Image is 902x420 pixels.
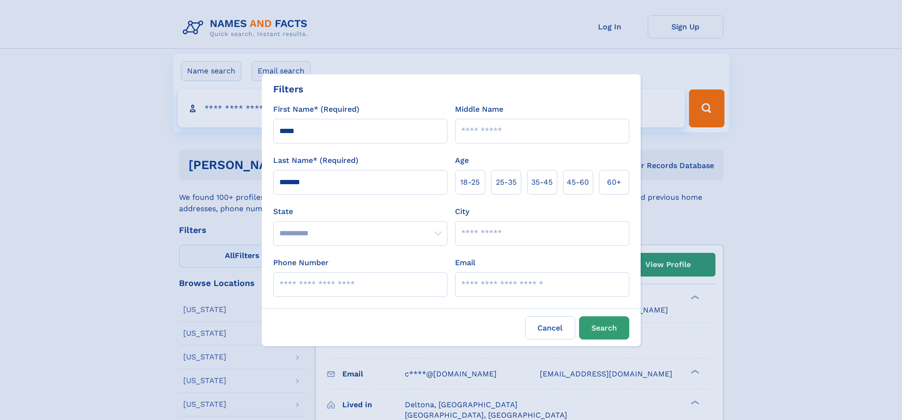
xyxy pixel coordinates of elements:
[531,177,553,188] span: 35‑45
[273,82,304,96] div: Filters
[273,257,329,268] label: Phone Number
[273,104,359,115] label: First Name* (Required)
[455,155,469,166] label: Age
[496,177,517,188] span: 25‑35
[567,177,589,188] span: 45‑60
[455,257,475,268] label: Email
[273,206,447,217] label: State
[460,177,480,188] span: 18‑25
[273,155,358,166] label: Last Name* (Required)
[579,316,629,340] button: Search
[525,316,575,340] label: Cancel
[455,104,503,115] label: Middle Name
[455,206,469,217] label: City
[607,177,621,188] span: 60+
